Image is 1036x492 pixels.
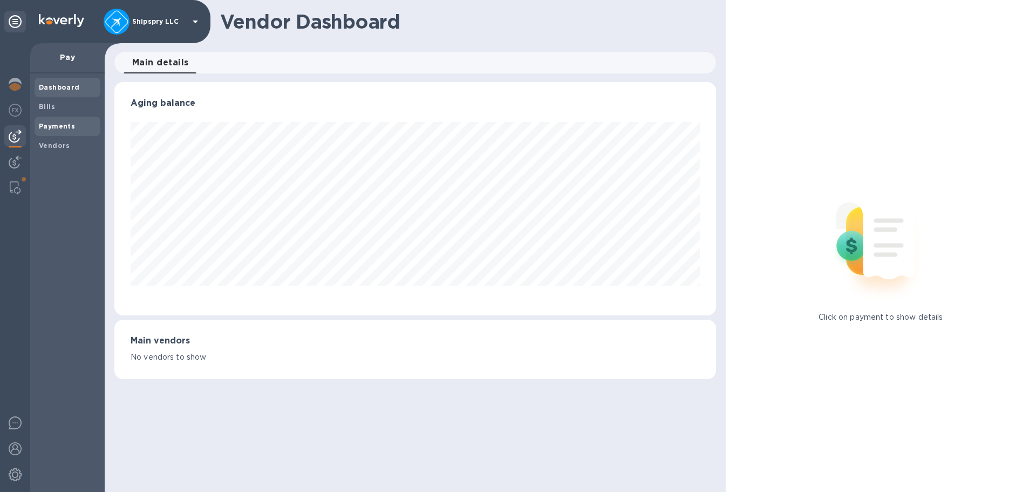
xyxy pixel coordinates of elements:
h3: Main vendors [131,336,700,346]
img: Logo [39,14,84,27]
b: Bills [39,103,55,111]
b: Payments [39,122,75,130]
span: Main details [132,55,189,70]
p: No vendors to show [131,352,700,363]
h3: Aging balance [131,98,700,109]
img: Foreign exchange [9,104,22,117]
b: Vendors [39,141,70,150]
p: Click on payment to show details [819,312,943,323]
div: Unpin categories [4,11,26,32]
p: Shipspry LLC [132,18,186,25]
h1: Vendor Dashboard [220,10,708,33]
p: Pay [39,52,96,63]
b: Dashboard [39,83,80,91]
